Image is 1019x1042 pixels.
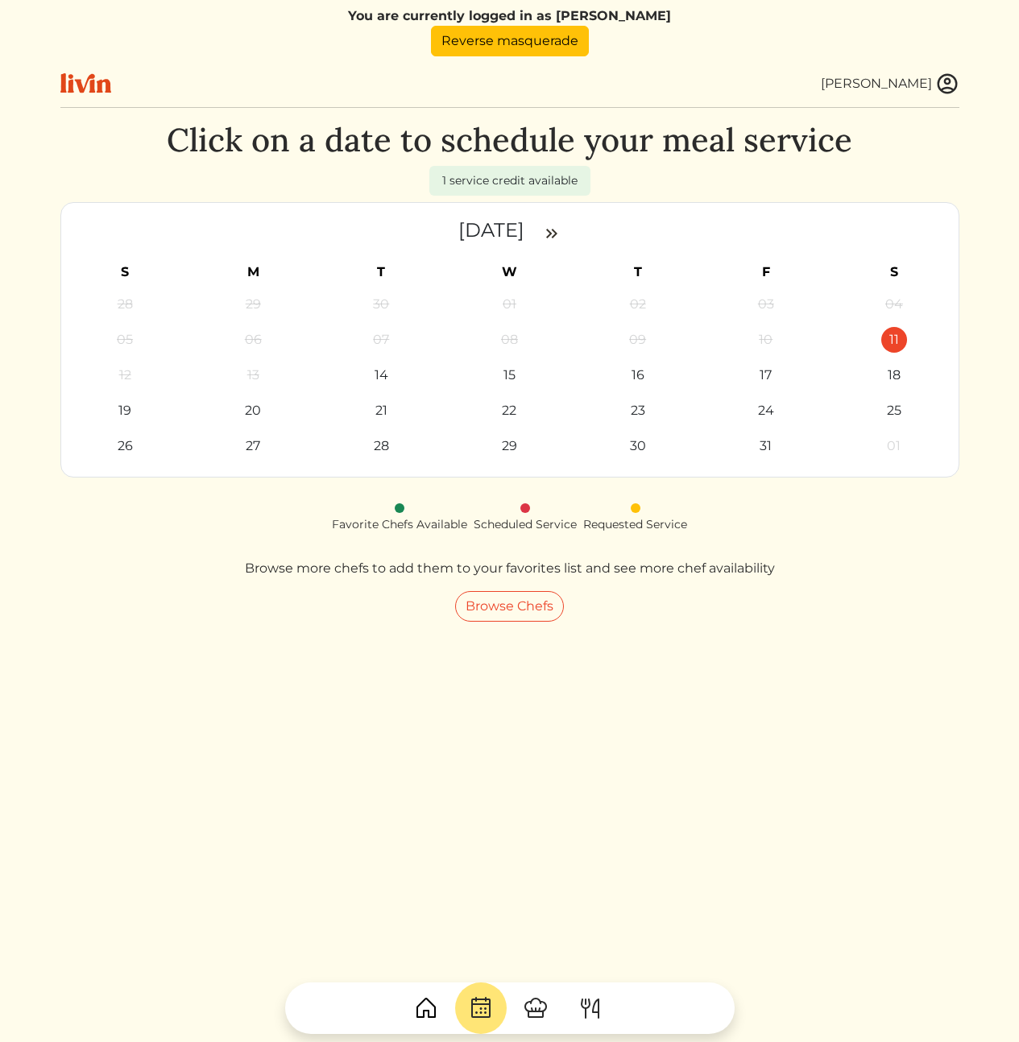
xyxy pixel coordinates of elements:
div: 30 [368,292,394,317]
th: T [574,258,702,287]
a: 22 [450,398,569,424]
a: 27 [194,433,313,459]
div: Favorite Chefs Available [332,516,467,533]
a: 24 [706,398,825,424]
div: 06 [240,327,266,353]
div: [PERSON_NAME] [821,74,932,93]
div: 26 [112,433,138,459]
div: 28 [112,292,138,317]
div: 29 [496,433,522,459]
div: 22 [496,398,522,424]
img: CalendarDots-5bcf9d9080389f2a281d69619e1c85352834be518fbc73d9501aef674afc0d57.svg [468,995,494,1021]
img: ForkKnife-55491504ffdb50bab0c1e09e7649658475375261d09fd45db06cec23bce548bf.svg [578,995,603,1021]
a: 31 [706,433,825,459]
div: 24 [753,398,779,424]
div: 31 [753,433,779,459]
div: 18 [881,362,907,388]
a: 20 [194,398,313,424]
div: Scheduled Service [474,516,577,533]
a: 16 [578,362,697,388]
th: F [702,258,830,287]
a: 19 [66,398,184,424]
div: 03 [753,292,779,317]
div: 08 [496,327,522,353]
div: 14 [368,362,394,388]
p: Browse more chefs to add them to your favorites list and see more chef availability [245,559,775,578]
a: 30 [578,433,697,459]
th: W [445,258,574,287]
a: 21 [322,398,441,424]
a: 15 [450,362,569,388]
img: ChefHat-a374fb509e4f37eb0702ca99f5f64f3b6956810f32a249b33092029f8484b388.svg [523,995,549,1021]
img: livin-logo-a0d97d1a881af30f6274990eb6222085a2533c92bbd1e4f22c21b4f0d0e3210c.svg [60,73,111,93]
div: 1 service credit available [429,166,590,196]
div: 04 [881,292,907,317]
div: 20 [240,398,266,424]
time: [DATE] [458,218,524,242]
th: T [317,258,445,287]
a: 18 [835,362,953,388]
div: 02 [625,292,651,317]
th: S [830,258,958,287]
a: 25 [835,398,953,424]
div: 15 [496,362,522,388]
div: 11 [881,327,907,353]
th: M [189,258,317,287]
div: 07 [368,327,394,353]
img: user_account-e6e16d2ec92f44fc35f99ef0dc9cddf60790bfa021a6ecb1c896eb5d2907b31c.svg [935,72,959,96]
div: 23 [625,398,651,424]
div: 30 [625,433,651,459]
a: [DATE] [458,218,529,242]
th: S [61,258,189,287]
div: 01 [496,292,522,317]
a: Reverse masquerade [431,26,589,56]
a: Browse Chefs [455,591,564,622]
a: 26 [66,433,184,459]
a: 14 [322,362,441,388]
a: 28 [322,433,441,459]
a: 01 [835,433,953,459]
div: 16 [625,362,651,388]
div: 29 [240,292,266,317]
a: 23 [578,398,697,424]
a: 29 [450,433,569,459]
div: 12 [112,362,138,388]
div: 09 [625,327,651,353]
div: 05 [112,327,138,353]
a: 17 [706,362,825,388]
h1: Click on a date to schedule your meal service [167,121,852,159]
div: 27 [240,433,266,459]
div: 28 [368,433,394,459]
div: 19 [112,398,138,424]
div: 10 [753,327,779,353]
div: 25 [881,398,907,424]
div: 17 [753,362,779,388]
div: 01 [881,433,907,459]
img: House-9bf13187bcbb5817f509fe5e7408150f90897510c4275e13d0d5fca38e0b5951.svg [413,995,439,1021]
div: 13 [240,362,266,388]
img: double_arrow_right-997dabdd2eccb76564fe50414fa626925505af7f86338824324e960bc414e1a4.svg [542,224,561,243]
div: Requested Service [583,516,687,533]
div: 21 [368,398,394,424]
